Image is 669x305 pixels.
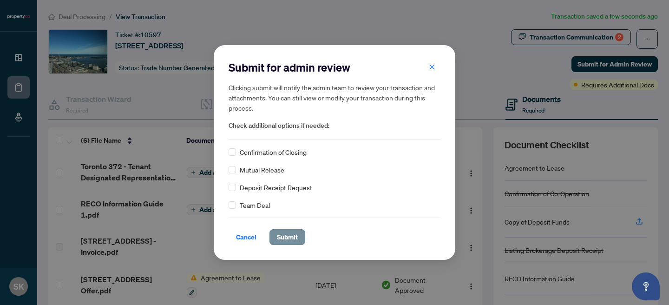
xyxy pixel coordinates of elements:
h2: Submit for admin review [229,60,440,75]
button: Open asap [632,272,660,300]
button: Cancel [229,229,264,245]
button: Submit [269,229,305,245]
span: Team Deal [240,200,270,210]
span: Deposit Receipt Request [240,182,312,192]
h5: Clicking submit will notify the admin team to review your transaction and attachments. You can st... [229,82,440,113]
span: Check additional options if needed: [229,120,440,131]
span: Submit [277,230,298,245]
span: Mutual Release [240,165,284,175]
span: Confirmation of Closing [240,147,307,157]
span: Cancel [236,230,256,245]
span: close [429,64,435,70]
